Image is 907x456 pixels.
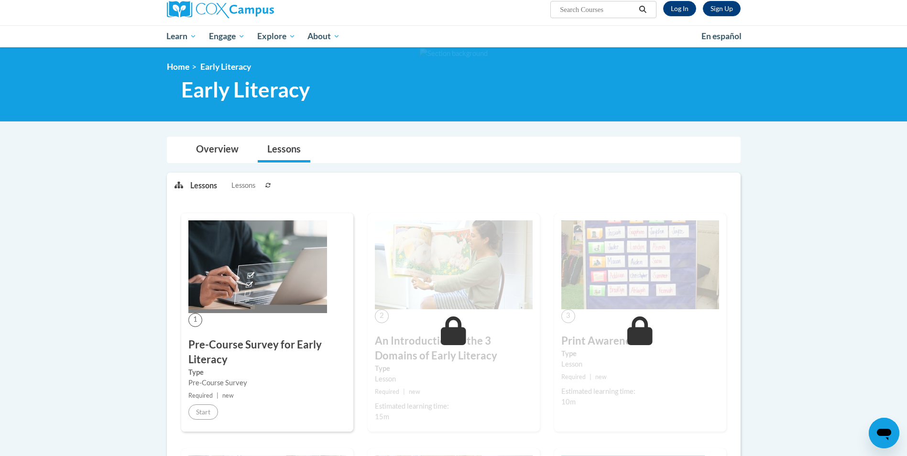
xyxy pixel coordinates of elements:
div: Lesson [561,359,719,369]
a: Learn [161,25,203,47]
span: Early Literacy [200,62,251,72]
span: Required [188,392,213,399]
input: Search Courses [559,4,635,15]
span: Early Literacy [181,77,310,102]
p: Lessons [190,180,217,191]
span: 1 [188,313,202,327]
a: En español [695,26,748,46]
a: Home [167,62,189,72]
button: Start [188,404,218,420]
button: Search [635,4,650,15]
h3: Print Awareness [561,334,719,348]
span: Engage [209,31,245,42]
span: En español [701,31,742,41]
img: Course Image [561,220,719,309]
span: Lessons [231,180,255,191]
img: Section background [420,48,488,59]
a: Cox Campus [167,1,349,18]
span: | [590,373,591,380]
a: About [301,25,346,47]
div: Main menu [153,25,755,47]
img: Course Image [375,220,533,309]
a: Engage [203,25,251,47]
a: Register [703,1,741,16]
span: | [217,392,219,399]
img: Cox Campus [167,1,274,18]
span: Learn [166,31,197,42]
label: Type [561,348,719,359]
a: Lessons [258,137,310,163]
h3: An Introduction to the 3 Domains of Early Literacy [375,334,533,363]
img: Course Image [188,220,327,313]
span: 10m [561,398,576,406]
span: About [307,31,340,42]
div: Lesson [375,374,533,384]
span: new [409,388,420,395]
div: Estimated learning time: [561,386,719,397]
span: 3 [561,309,575,323]
label: Type [188,367,346,378]
span: new [222,392,234,399]
h3: Pre-Course Survey for Early Literacy [188,337,346,367]
div: Pre-Course Survey [188,378,346,388]
span: Required [561,373,586,380]
a: Explore [251,25,302,47]
label: Type [375,363,533,374]
span: Required [375,388,399,395]
span: 15m [375,413,389,421]
a: Log In [663,1,696,16]
a: Overview [186,137,248,163]
span: new [595,373,607,380]
iframe: Button to launch messaging window [869,418,899,448]
span: 2 [375,309,389,323]
span: | [403,388,405,395]
span: Explore [257,31,295,42]
div: Estimated learning time: [375,401,533,412]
